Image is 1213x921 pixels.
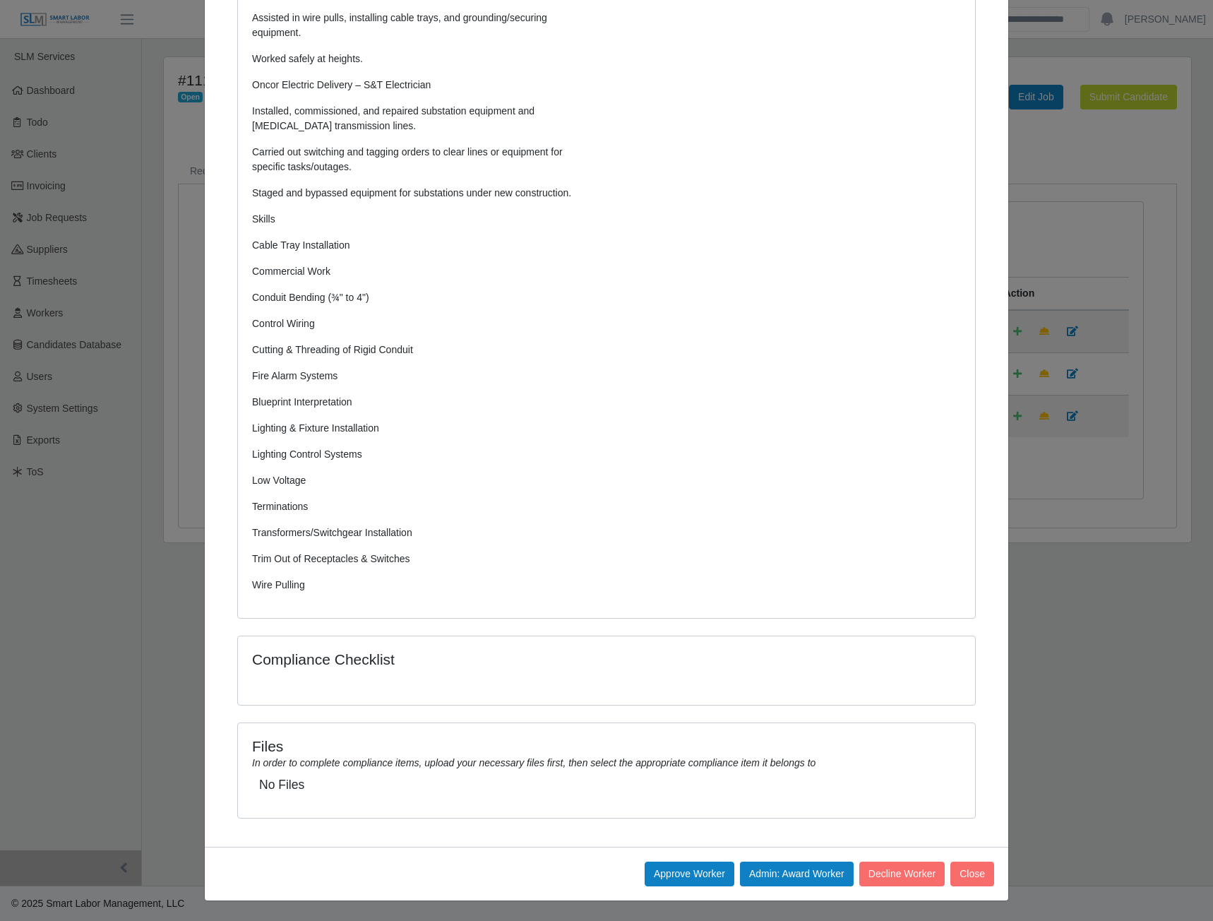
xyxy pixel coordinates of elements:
p: Staged and bypassed equipment for substations under new construction. [252,186,596,201]
button: Close [950,862,994,886]
p: Transformers/Switchgear Installation [252,525,596,540]
p: Low Voltage [252,473,596,488]
p: Terminations [252,499,596,514]
p: Cable Tray Installation [252,238,596,253]
p: Lighting & Fixture Installation [252,421,596,436]
p: Installed, commissioned, and repaired substation equipment and [MEDICAL_DATA] transmission lines. [252,104,596,133]
p: Cutting & Threading of Rigid Conduit [252,343,596,357]
h4: Files [252,737,961,755]
h5: No Files [259,778,954,792]
p: Skills [252,212,596,227]
p: Worked safely at heights. [252,52,596,66]
p: Carried out switching and tagging orders to clear lines or equipment for specific tasks/outages. [252,145,596,174]
p: Fire Alarm Systems [252,369,596,384]
h4: Compliance Checklist [252,650,717,668]
button: Decline Worker [859,862,945,886]
p: Wire Pulling [252,578,596,593]
p: Lighting Control Systems [252,447,596,462]
p: Assisted in wire pulls, installing cable trays, and grounding/securing equipment. [252,11,596,40]
p: Control Wiring [252,316,596,331]
p: Oncor Electric Delivery – S&T Electrician [252,78,596,93]
p: Conduit Bending (¾" to 4") [252,290,596,305]
button: Approve Worker [645,862,734,886]
button: Admin: Award Worker [740,862,854,886]
p: Blueprint Interpretation [252,395,596,410]
p: Commercial Work [252,264,596,279]
i: In order to complete compliance items, upload your necessary files first, then select the appropr... [252,757,815,768]
p: Trim Out of Receptacles & Switches [252,552,596,566]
